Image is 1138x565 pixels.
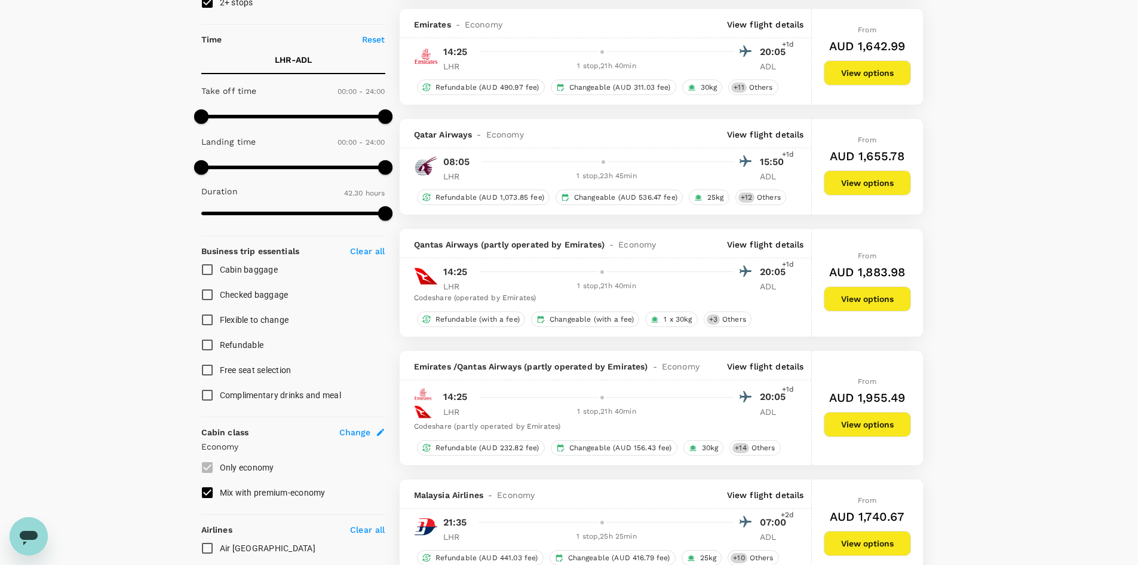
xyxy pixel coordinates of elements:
[220,290,289,300] span: Checked baggage
[480,280,734,292] div: 1 stop , 21h 40min
[782,39,794,51] span: +1d
[781,509,794,521] span: +2d
[431,83,544,93] span: Refundable (AUD 490.97 fee)
[480,406,734,418] div: 1 stop , 21h 40min
[414,421,790,433] div: Codeshare (partly operated by Emirates)
[697,443,723,453] span: 30kg
[782,259,794,271] span: +1d
[829,262,906,282] h6: AUD 1,883.98
[760,265,790,279] p: 20:05
[417,440,545,456] div: Refundable (AUD 232.82 fee)
[414,403,432,421] img: QF
[414,129,473,141] span: Qatar Airways
[563,553,675,563] span: Changeable (AUD 416.79 fee)
[350,524,385,536] p: Clear all
[417,190,550,205] div: Refundable (AUD 1,073.85 fee)
[414,19,451,30] span: Emirates
[695,553,722,563] span: 25kg
[760,60,790,72] p: ADL
[220,365,292,375] span: Free seat selection
[414,264,438,288] img: QF
[201,85,257,97] p: Take off time
[414,292,790,304] div: Codeshare (operated by Emirates)
[729,440,780,456] div: +14Others
[858,136,876,144] span: From
[858,377,876,386] span: From
[703,193,729,203] span: 25kg
[220,265,278,274] span: Cabin baggage
[414,515,438,539] img: MH
[683,440,724,456] div: 30kg
[350,245,385,257] p: Clear all
[443,280,473,292] p: LHR
[443,390,468,404] p: 14:25
[414,489,484,501] span: Malaysia Airlines
[824,286,911,311] button: View options
[735,190,786,205] div: +12Others
[858,496,876,505] span: From
[824,60,911,85] button: View options
[717,314,751,325] span: Others
[727,489,804,501] p: View flight details
[443,265,468,279] p: 14:25
[858,26,876,34] span: From
[201,246,300,256] strong: Business trip essentials
[829,388,906,407] h6: AUD 1,955.49
[414,239,605,251] span: Qantas Airways (partly operated by Emirates)
[704,311,751,327] div: +3Others
[858,252,876,260] span: From
[201,427,249,437] strong: Cabin class
[220,340,264,350] span: Refundable
[645,311,697,327] div: 1 x 30kg
[431,314,524,325] span: Refundable (with a fee)
[731,553,747,563] span: + 10
[201,136,256,148] p: Landing time
[497,489,535,501] span: Economy
[752,193,786,203] span: Others
[443,45,468,59] p: 14:25
[728,80,778,95] div: +11Others
[760,45,790,59] p: 20:05
[201,441,385,453] p: Economy
[659,314,697,325] span: 1 x 30kg
[824,531,911,556] button: View options
[483,489,497,501] span: -
[605,239,618,251] span: -
[443,406,473,418] p: LHR
[707,314,720,325] span: + 3
[662,361,700,372] span: Economy
[830,507,905,526] h6: AUD 1,740.67
[829,36,906,56] h6: AUD 1,642.99
[531,311,639,327] div: Changeable (with a fee)
[414,361,648,372] span: Emirates / Qantas Airways (partly operated by Emirates)
[220,488,326,497] span: Mix with premium-economy
[727,19,804,30] p: View flight details
[443,170,473,182] p: LHR
[443,515,467,530] p: 21:35
[480,170,734,182] div: 1 stop , 23h 45min
[565,443,677,453] span: Changeable (AUD 156.43 fee)
[731,83,746,93] span: + 11
[220,463,274,472] span: Only economy
[551,80,676,95] div: Changeable (AUD 311.03 fee)
[431,193,549,203] span: Refundable (AUD 1,073.85 fee)
[760,170,790,182] p: ADL
[689,190,729,205] div: 25kg
[275,54,312,66] p: LHR - ADL
[782,149,794,161] span: +1d
[344,189,385,197] span: 42.30 hours
[480,60,734,72] div: 1 stop , 21h 40min
[648,361,662,372] span: -
[417,311,525,327] div: Refundable (with a fee)
[465,19,502,30] span: Economy
[443,155,470,169] p: 08:05
[682,80,723,95] div: 30kg
[545,314,639,325] span: Changeable (with a fee)
[747,443,780,453] span: Others
[443,531,473,543] p: LHR
[220,543,315,553] span: Air [GEOGRAPHIC_DATA]
[744,83,778,93] span: Others
[201,185,238,197] p: Duration
[338,138,385,146] span: 00:00 - 24:00
[727,361,804,372] p: View flight details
